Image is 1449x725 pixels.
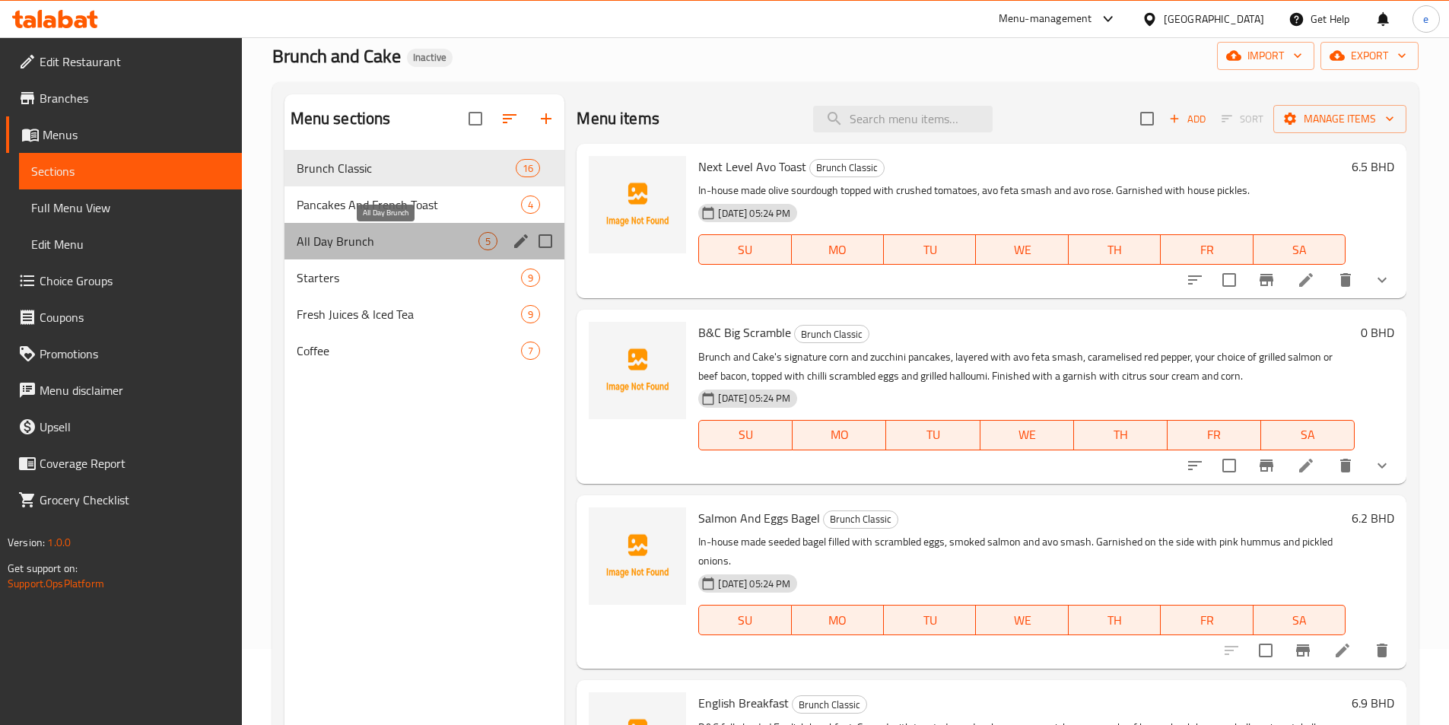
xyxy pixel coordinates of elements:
span: Select to update [1213,450,1245,482]
a: Menus [6,116,242,153]
span: Edit Restaurant [40,52,230,71]
button: Manage items [1273,105,1406,133]
span: Get support on: [8,558,78,578]
div: items [521,196,540,214]
span: Starters [297,269,522,287]
button: FR [1161,605,1253,635]
h6: 6.5 BHD [1352,156,1394,177]
input: search [813,106,993,132]
span: Promotions [40,345,230,363]
p: In-house made olive sourdough topped with crushed tomatoes, avo feta smash and avo rose. Garnishe... [698,181,1346,200]
span: [DATE] 05:24 PM [712,206,796,221]
span: 9 [522,271,539,285]
button: sort-choices [1177,447,1213,484]
a: Coupons [6,299,242,335]
span: Manage items [1285,110,1394,129]
a: Edit Restaurant [6,43,242,80]
img: Salmon And Eggs Bagel [589,507,686,605]
h6: 6.2 BHD [1352,507,1394,529]
span: Brunch Classic [810,159,884,176]
button: MO [792,234,884,265]
span: WE [982,609,1062,631]
span: Pancakes And French Toast [297,196,522,214]
h2: Menu items [577,107,659,130]
a: Choice Groups [6,262,242,299]
span: English Breakfast [698,692,789,714]
span: Edit Menu [31,235,230,253]
span: Full Menu View [31,199,230,217]
button: FR [1161,234,1253,265]
button: edit [510,230,532,253]
div: [GEOGRAPHIC_DATA] [1164,11,1264,27]
span: Select all sections [459,103,491,135]
span: [DATE] 05:24 PM [712,391,796,405]
button: TH [1074,420,1168,450]
div: Inactive [407,49,453,67]
span: FR [1174,424,1255,446]
button: FR [1168,420,1261,450]
span: Coverage Report [40,454,230,472]
div: Starters9 [284,259,565,296]
button: SU [698,605,791,635]
button: Add [1163,107,1212,131]
span: TH [1075,609,1155,631]
span: Brunch and Cake [272,39,401,73]
span: FR [1167,239,1247,261]
span: Inactive [407,51,453,64]
button: sort-choices [1177,262,1213,298]
div: items [521,305,540,323]
span: Coffee [297,342,522,360]
h6: 6.9 BHD [1352,692,1394,714]
span: e [1423,11,1428,27]
div: Coffee7 [284,332,565,369]
a: Edit menu item [1297,456,1315,475]
span: MO [798,609,878,631]
button: TH [1069,234,1161,265]
a: Sections [19,153,242,189]
span: SA [1267,424,1349,446]
span: TU [892,424,974,446]
span: Brunch Classic [793,696,866,714]
button: delete [1327,262,1364,298]
div: All Day Brunch5edit [284,223,565,259]
span: Add [1167,110,1208,128]
span: FR [1167,609,1247,631]
a: Upsell [6,409,242,445]
span: B&C Big Scramble [698,321,791,344]
span: Branches [40,89,230,107]
span: Next Level Avo Toast [698,155,806,178]
div: Pancakes And French Toast4 [284,186,565,223]
img: Next Level Avo Toast [589,156,686,253]
div: Brunch Classic16 [284,150,565,186]
button: TH [1069,605,1161,635]
span: Brunch Classic [795,326,869,343]
button: SU [698,234,791,265]
a: Edit Menu [19,226,242,262]
div: Brunch Classic [809,159,885,177]
button: SA [1254,605,1346,635]
button: import [1217,42,1314,70]
span: import [1229,46,1302,65]
div: items [521,269,540,287]
span: 16 [516,161,539,176]
span: Choice Groups [40,272,230,290]
span: SU [705,609,785,631]
span: WE [987,424,1068,446]
span: 1.0.0 [47,533,71,552]
span: SU [705,239,785,261]
div: Menu-management [999,10,1092,28]
span: SA [1260,609,1339,631]
button: Branch-specific-item [1248,262,1285,298]
div: Brunch Classic [297,159,516,177]
span: SU [705,424,786,446]
a: Coverage Report [6,445,242,482]
span: export [1333,46,1406,65]
span: 7 [522,344,539,358]
span: Brunch Classic [824,510,898,528]
div: Brunch Classic [792,695,867,714]
button: Add section [528,100,564,137]
div: items [478,232,497,250]
span: Sort sections [491,100,528,137]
